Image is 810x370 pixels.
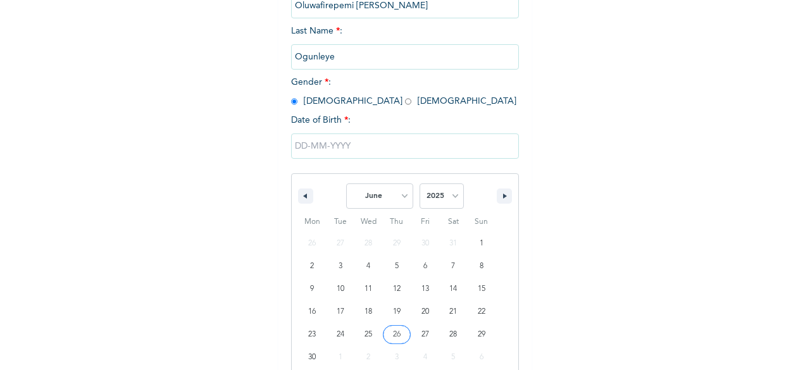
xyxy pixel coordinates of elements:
button: 26 [383,323,411,346]
span: 5 [395,255,399,278]
button: 22 [467,300,495,323]
span: 28 [449,323,457,346]
span: 12 [393,278,401,300]
span: Thu [383,212,411,232]
span: 26 [393,323,401,346]
span: 1 [480,232,483,255]
span: 30 [308,346,316,369]
span: 22 [478,300,485,323]
span: 14 [449,278,457,300]
span: 24 [337,323,344,346]
button: 13 [411,278,439,300]
button: 6 [411,255,439,278]
button: 16 [298,300,327,323]
button: 28 [439,323,468,346]
button: 3 [327,255,355,278]
button: 2 [298,255,327,278]
span: Mon [298,212,327,232]
span: Wed [354,212,383,232]
input: Enter your last name [291,44,519,70]
span: 10 [337,278,344,300]
button: 30 [298,346,327,369]
button: 29 [467,323,495,346]
span: 29 [478,323,485,346]
button: 1 [467,232,495,255]
span: Tue [327,212,355,232]
button: 15 [467,278,495,300]
span: 18 [364,300,372,323]
button: 5 [383,255,411,278]
button: 21 [439,300,468,323]
span: 25 [364,323,372,346]
span: 19 [393,300,401,323]
button: 18 [354,300,383,323]
button: 25 [354,323,383,346]
button: 17 [327,300,355,323]
span: Last Name : [291,27,519,61]
span: 15 [478,278,485,300]
span: 23 [308,323,316,346]
button: 4 [354,255,383,278]
span: 16 [308,300,316,323]
span: 11 [364,278,372,300]
button: 8 [467,255,495,278]
span: Gender : [DEMOGRAPHIC_DATA] [DEMOGRAPHIC_DATA] [291,78,516,106]
button: 23 [298,323,327,346]
span: 9 [310,278,314,300]
span: 21 [449,300,457,323]
span: 4 [366,255,370,278]
span: 20 [421,300,429,323]
span: 2 [310,255,314,278]
span: 3 [339,255,342,278]
button: 24 [327,323,355,346]
button: 27 [411,323,439,346]
button: 9 [298,278,327,300]
span: Sun [467,212,495,232]
button: 20 [411,300,439,323]
span: Fri [411,212,439,232]
span: Sat [439,212,468,232]
span: 13 [421,278,429,300]
span: Date of Birth : [291,114,351,127]
span: 27 [421,323,429,346]
input: DD-MM-YYYY [291,133,519,159]
span: 8 [480,255,483,278]
button: 12 [383,278,411,300]
span: 17 [337,300,344,323]
button: 11 [354,278,383,300]
span: 7 [451,255,455,278]
button: 7 [439,255,468,278]
span: 6 [423,255,427,278]
button: 10 [327,278,355,300]
button: 19 [383,300,411,323]
button: 14 [439,278,468,300]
